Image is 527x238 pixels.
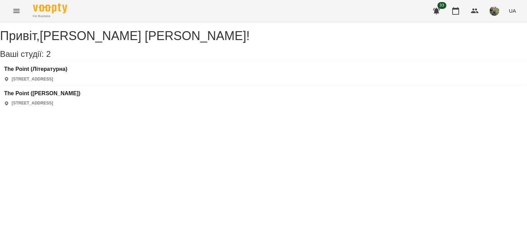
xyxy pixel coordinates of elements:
span: UA [509,7,516,14]
p: [STREET_ADDRESS] [12,100,53,106]
img: f01d4343db5c932fedd74e1c54090270.jpg [490,6,499,16]
span: 2 [46,49,50,59]
p: [STREET_ADDRESS] [12,76,53,82]
span: For Business [33,14,67,18]
button: Menu [8,3,25,19]
a: The Point (Літературна) [4,66,67,72]
span: 33 [437,2,446,9]
img: Voopty Logo [33,3,67,13]
a: The Point ([PERSON_NAME]) [4,90,80,97]
button: UA [506,4,519,17]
